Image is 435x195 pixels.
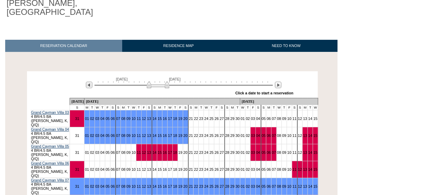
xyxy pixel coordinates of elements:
[271,161,277,178] td: 07
[235,110,240,127] td: 30
[110,144,115,161] td: 06
[214,105,219,110] td: F
[84,144,90,161] td: 01
[126,117,130,121] a: 09
[282,161,287,178] td: 09
[90,117,94,121] a: 02
[235,91,293,95] div: Click a date to start a reservation
[230,110,235,127] td: 29
[261,161,266,178] td: 05
[126,144,131,161] td: 09
[303,150,307,155] a: 13
[261,105,266,110] td: S
[209,161,214,178] td: 25
[297,144,302,161] td: 12
[121,161,126,178] td: 08
[230,184,234,188] a: 29
[193,161,199,178] td: 22
[287,161,292,178] td: 10
[193,105,199,110] td: M
[240,98,318,105] td: [DATE]
[84,105,90,110] td: M
[262,150,266,155] a: 05
[272,150,276,155] a: 07
[250,105,255,110] td: F
[199,127,204,144] td: 23
[163,117,167,121] a: 16
[219,127,224,144] td: 27
[240,127,245,144] td: 01
[189,184,193,188] a: 21
[111,184,115,188] a: 06
[230,127,235,144] td: 29
[297,105,302,110] td: S
[95,133,99,138] a: 03
[31,178,69,182] a: Grand Cayman Villa 07
[272,184,276,188] a: 07
[251,150,255,155] a: 03
[152,105,157,110] td: S
[298,184,302,188] a: 12
[168,184,172,188] a: 17
[292,144,297,161] td: 11
[95,117,99,121] a: 03
[146,161,152,178] td: 13
[255,110,261,127] td: 04
[126,184,130,188] a: 09
[215,184,219,188] a: 26
[162,161,167,178] td: 16
[209,105,214,110] td: T
[183,161,188,178] td: 20
[193,144,199,161] td: 22
[266,110,271,127] td: 06
[183,105,188,110] td: S
[302,105,308,110] td: M
[194,184,198,188] a: 22
[256,133,260,138] a: 04
[266,105,271,110] td: M
[95,105,100,110] td: W
[137,117,141,121] a: 11
[245,110,251,127] td: 02
[85,133,89,138] a: 01
[313,184,317,188] a: 15
[167,105,173,110] td: W
[178,184,182,188] a: 19
[183,184,188,188] a: 20
[219,105,224,110] td: S
[204,184,208,188] a: 24
[116,105,121,110] td: S
[142,133,146,138] a: 12
[308,167,312,171] a: 14
[105,105,110,110] td: F
[90,133,94,138] a: 02
[168,117,172,121] a: 17
[173,150,177,155] a: 18
[173,117,177,121] a: 18
[204,161,209,178] td: 24
[271,105,277,110] td: T
[245,161,251,178] td: 02
[30,144,70,161] td: 4 BR/4.5 BA ([PERSON_NAME], K, Q/Q)
[277,184,281,188] a: 08
[204,144,209,161] td: 24
[172,105,178,110] td: T
[111,117,115,121] a: 06
[105,144,110,161] td: 05
[142,150,146,155] a: 12
[240,161,245,178] td: 01
[188,105,193,110] td: S
[251,184,255,188] a: 03
[250,110,255,127] td: 03
[313,110,318,127] td: 15
[313,150,317,155] a: 15
[209,144,214,161] td: 25
[30,178,70,195] td: 4 BR/4.5 BA ([PERSON_NAME], K, Q/Q)
[30,110,70,127] td: 4 BR/4.5 BA ([PERSON_NAME], K, Q/Q)
[75,117,79,121] a: 31
[303,133,307,138] a: 13
[141,161,146,178] td: 12
[90,184,94,188] a: 02
[287,110,292,127] td: 10
[255,105,261,110] td: S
